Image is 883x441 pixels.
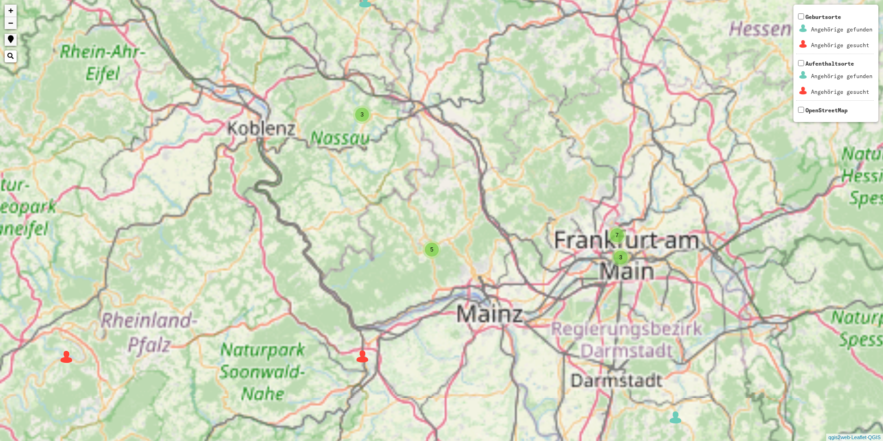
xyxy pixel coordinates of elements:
span: OpenStreetMap [805,107,847,114]
a: qgis2web [829,435,850,440]
a: Show me where I am [5,34,17,46]
span: 3 [361,111,364,118]
input: AufenthaltsorteAngehörige gefundenAngehörige gesucht [798,60,804,66]
input: GeburtsorteAngehörige gefundenAngehörige gesucht [798,13,804,19]
span: 5 [430,246,434,253]
a: Zoom in [5,5,17,17]
a: Zoom out [5,17,17,29]
span: 7 [616,232,619,239]
img: Aufenthaltsorte_1_Angeh%C3%B6rigegesucht1.png [798,85,809,97]
td: Angehörige gesucht [810,38,873,53]
span: Geburtsorte [796,13,874,54]
span: Aufenthaltsorte [796,60,874,100]
td: Angehörige gefunden [810,22,873,37]
td: Angehörige gefunden [810,69,873,84]
img: Geburtsorte_2_Angeh%C3%B6rigegefunden0.png [798,23,809,34]
a: Leaflet [851,435,866,440]
img: Geburtsorte_2_Angeh%C3%B6rigegesucht1.png [798,38,809,50]
img: Aufenthaltsorte_1_Angeh%C3%B6rigegefunden0.png [798,69,809,81]
span: 3 [619,254,623,261]
td: Angehörige gesucht [810,85,873,99]
input: OpenStreetMap [798,107,804,113]
a: QGIS [868,435,881,440]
